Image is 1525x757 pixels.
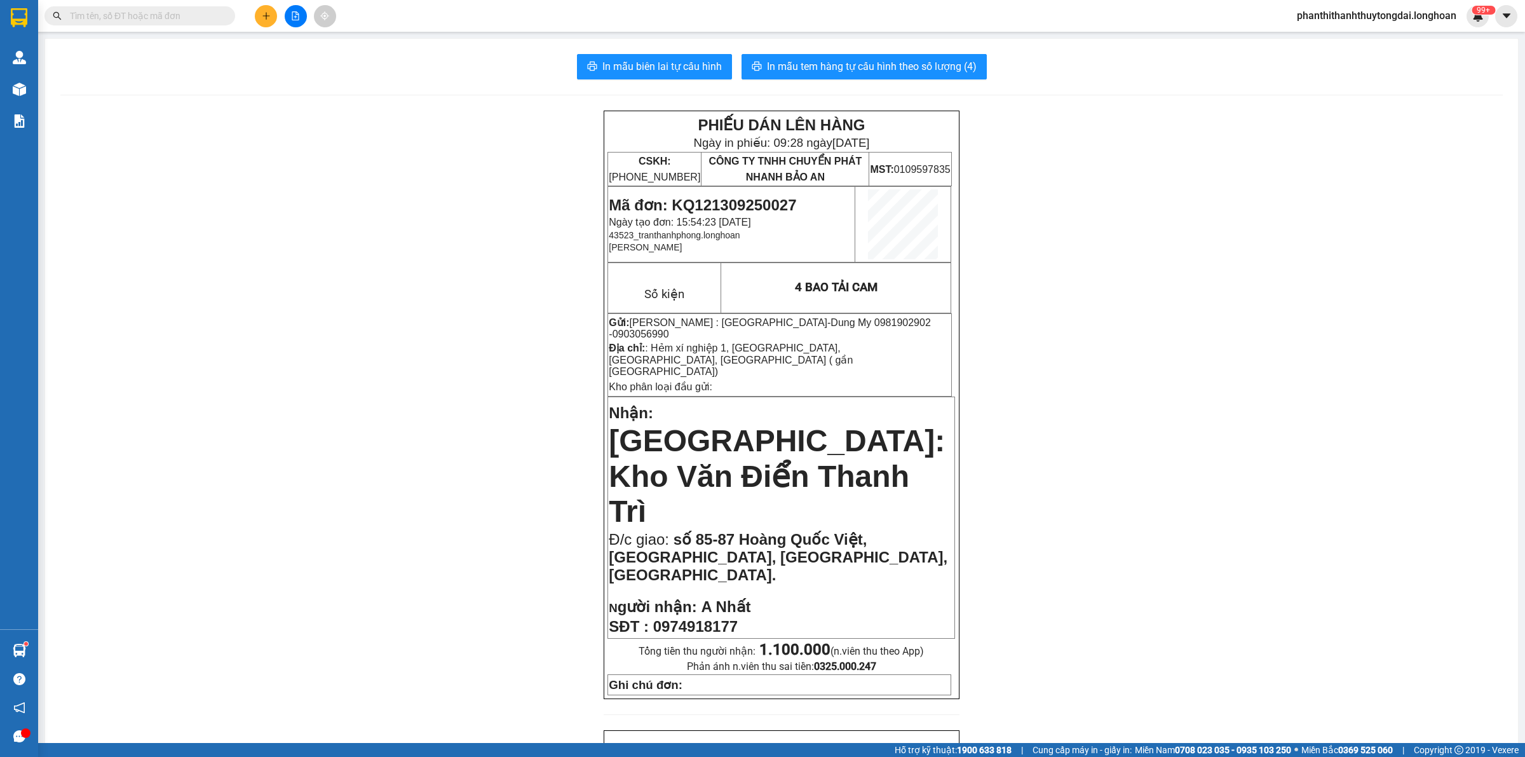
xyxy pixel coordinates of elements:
[609,618,649,635] strong: SĐT :
[320,11,329,20] span: aim
[1021,743,1023,757] span: |
[644,287,684,301] span: Số kiện
[609,381,712,392] span: Kho phân loại đầu gửi:
[70,9,220,23] input: Tìm tên, số ĐT hoặc mã đơn
[13,644,26,657] img: warehouse-icon
[13,702,25,714] span: notification
[13,114,26,128] img: solution-icon
[609,424,945,528] span: [GEOGRAPHIC_DATA]: Kho Văn Điển Thanh Trì
[1294,747,1298,753] span: ⚪️
[1287,8,1467,24] span: phanthithanhthuytongdai.longhoan
[609,343,853,377] span: : Hẻm xí nghiệp 1, [GEOGRAPHIC_DATA], [GEOGRAPHIC_DATA], [GEOGRAPHIC_DATA] ( gần [GEOGRAPHIC_DATA])
[13,673,25,685] span: question-circle
[609,217,750,228] span: Ngày tạo đơn: 15:54:23 [DATE]
[609,678,682,692] strong: Ghi chú đơn:
[24,642,28,646] sup: 1
[1472,10,1484,22] img: icon-new-feature
[609,230,740,240] span: 43523_tranthanhphong.longhoan
[291,11,300,20] span: file-add
[609,531,673,548] span: Đ/c giao:
[618,598,697,615] span: gười nhận:
[53,11,62,20] span: search
[1454,746,1463,754] span: copyright
[832,136,870,149] span: [DATE]
[895,743,1012,757] span: Hỗ trợ kỹ thuật:
[1301,743,1393,757] span: Miền Bắc
[653,618,738,635] span: 0974918177
[767,58,977,74] span: In mẫu tem hàng tự cấu hình theo số lượng (4)
[255,5,277,27] button: plus
[602,58,722,74] span: In mẫu biên lai tự cấu hình
[609,156,700,182] span: [PHONE_NUMBER]
[759,641,830,658] strong: 1.100.000
[13,730,25,742] span: message
[609,317,930,339] span: Dung My 0981902902 -
[11,8,27,27] img: logo-vxr
[285,5,307,27] button: file-add
[759,645,924,657] span: (n.viên thu theo App)
[1501,10,1512,22] span: caret-down
[687,660,876,672] span: Phản ánh n.viên thu sai tiền:
[609,404,653,421] span: Nhận:
[630,317,827,328] span: [PERSON_NAME] : [GEOGRAPHIC_DATA]
[1402,743,1404,757] span: |
[698,116,865,133] strong: PHIẾU DÁN LÊN HÀNG
[701,598,750,615] span: A Nhất
[609,601,696,615] strong: N
[1495,5,1517,27] button: caret-down
[870,164,950,175] span: 0109597835
[609,531,947,583] span: số 85-87 Hoàng Quốc Việt, [GEOGRAPHIC_DATA], [GEOGRAPHIC_DATA], [GEOGRAPHIC_DATA].
[613,329,669,339] span: 0903056990
[609,196,796,214] span: Mã đơn: KQ121309250027
[13,83,26,96] img: warehouse-icon
[609,317,930,339] span: -
[639,645,924,657] span: Tổng tiền thu người nhận:
[870,164,893,175] strong: MST:
[752,61,762,73] span: printer
[587,61,597,73] span: printer
[1338,745,1393,755] strong: 0369 525 060
[1175,745,1291,755] strong: 0708 023 035 - 0935 103 250
[742,54,987,79] button: printerIn mẫu tem hàng tự cấu hình theo số lượng (4)
[1472,6,1495,15] sup: 507
[639,156,671,167] strong: CSKH:
[609,317,629,328] strong: Gửi:
[262,11,271,20] span: plus
[795,280,878,294] span: 4 BAO TẢI CAM
[609,242,682,252] span: [PERSON_NAME]
[314,5,336,27] button: aim
[708,156,862,182] span: CÔNG TY TNHH CHUYỂN PHÁT NHANH BẢO AN
[1135,743,1291,757] span: Miền Nam
[1033,743,1132,757] span: Cung cấp máy in - giấy in:
[577,54,732,79] button: printerIn mẫu biên lai tự cấu hình
[609,343,645,353] strong: Địa chỉ:
[814,660,876,672] strong: 0325.000.247
[693,136,869,149] span: Ngày in phiếu: 09:28 ngày
[957,745,1012,755] strong: 1900 633 818
[13,51,26,64] img: warehouse-icon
